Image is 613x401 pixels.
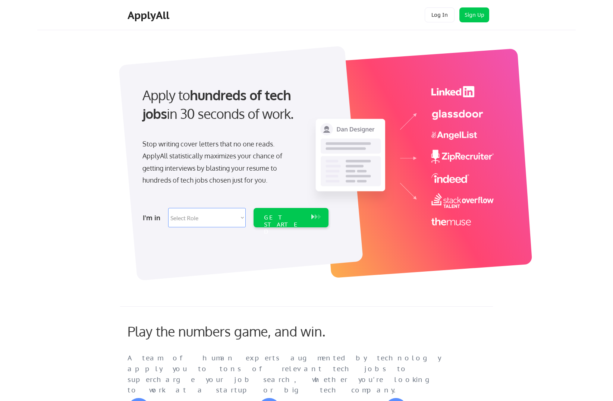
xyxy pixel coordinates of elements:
button: Sign Up [459,7,489,22]
div: Apply to in 30 seconds of work. [142,86,326,123]
div: I'm in [143,212,164,224]
strong: hundreds of tech jobs [142,86,294,122]
div: Play the numbers game, and win. [128,323,359,339]
div: Stop writing cover letters that no one reads. ApplyAll statistically maximizes your chance of get... [142,138,296,186]
div: GET STARTED [264,214,304,236]
div: A team of human experts augmented by technology apply you to tons of relevant tech jobs to superc... [128,353,456,396]
button: Log In [425,7,455,22]
div: ApplyAll [128,9,172,22]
